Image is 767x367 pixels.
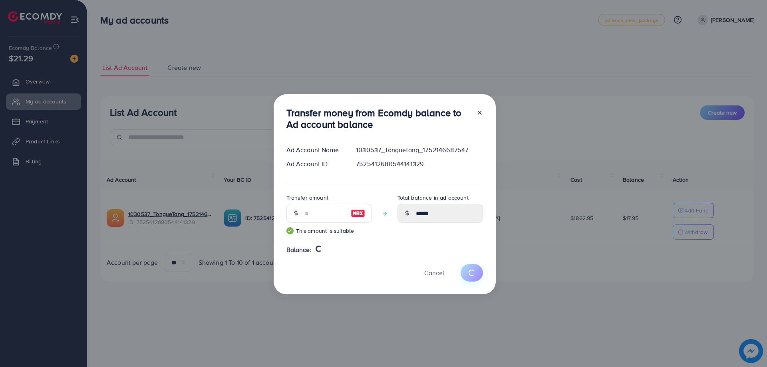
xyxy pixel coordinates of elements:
div: Ad Account Name [280,145,350,155]
span: Balance: [286,245,312,254]
span: Cancel [424,268,444,277]
div: Ad Account ID [280,159,350,169]
div: 7525412680544141329 [350,159,489,169]
img: guide [286,227,294,234]
div: 1030537_TongueTang_1752146687547 [350,145,489,155]
small: This amount is suitable [286,227,372,235]
label: Transfer amount [286,194,328,202]
button: Cancel [414,264,454,281]
img: image [351,208,365,218]
h3: Transfer money from Ecomdy balance to Ad account balance [286,107,470,130]
label: Total balance in ad account [397,194,469,202]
